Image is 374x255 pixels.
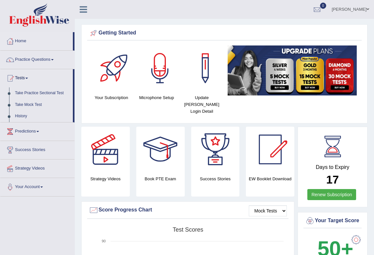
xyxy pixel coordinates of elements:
a: Success Stories [0,141,74,157]
a: Renew Subscription [307,189,356,200]
div: Your Target Score [305,216,360,226]
h4: Success Stories [191,175,240,182]
h4: Days to Expiry [305,164,360,170]
h4: Your Subscription [92,94,131,101]
img: small5.jpg [228,45,357,96]
h4: EW Booklet Download [246,175,294,182]
a: Take Mock Test [12,99,73,111]
h4: Book PTE Exam [136,175,185,182]
tspan: Test scores [173,226,203,233]
h4: Microphone Setup [137,94,176,101]
span: 0 [320,3,327,9]
a: Predictions [0,122,74,139]
a: History [12,110,73,122]
a: Your Account [0,178,74,194]
a: Home [0,32,73,48]
b: 17 [326,173,339,186]
div: Getting Started [89,28,360,38]
a: Practice Questions [0,51,74,67]
a: Strategy Videos [0,159,74,176]
a: Tests [0,69,73,85]
div: Score Progress Chart [89,205,287,215]
h4: Strategy Videos [81,175,130,182]
text: 90 [102,239,106,243]
a: Take Practice Sectional Test [12,87,73,99]
h4: Update [PERSON_NAME] Login Detail [182,94,221,115]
